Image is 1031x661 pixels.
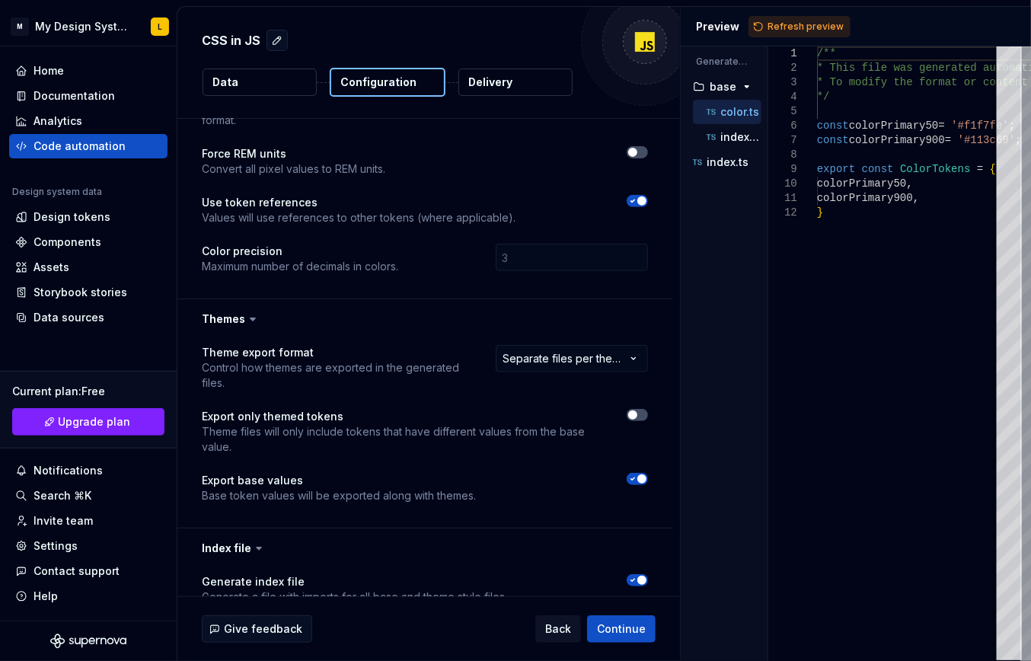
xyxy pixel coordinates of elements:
span: const [862,163,894,175]
span: } [817,206,823,219]
span: Refresh preview [768,21,844,33]
button: Data [203,69,317,96]
div: Analytics [34,113,82,129]
div: Help [34,589,58,604]
span: Give feedback [224,621,302,637]
div: Storybook stories [34,285,127,300]
div: Settings [34,538,78,554]
div: M [11,18,29,36]
div: Search ⌘K [34,488,91,503]
p: Convert all pixel values to REM units. [202,161,385,177]
span: , [913,192,919,204]
p: Generated files [696,56,752,68]
span: = [939,120,945,132]
a: Upgrade plan [12,408,164,436]
div: Preview [696,19,739,34]
p: Theme files will only include tokens that have different values from the base value. [202,424,599,455]
span: '#f1f7fe' [951,120,1009,132]
p: Color precision [202,244,398,259]
div: 7 [768,133,797,148]
a: Storybook stories [9,280,168,305]
span: { [990,163,996,175]
button: Notifications [9,458,168,483]
div: Code automation [34,139,126,154]
span: Back [545,621,571,637]
button: Help [9,584,168,608]
div: 3 [768,75,797,90]
div: Design system data [12,186,102,198]
p: Base token values will be exported along with themes. [202,488,476,503]
span: colorPrimary900 [817,192,913,204]
div: Invite team [34,513,93,528]
span: export [817,163,855,175]
div: 1 [768,46,797,61]
button: Configuration [330,68,445,97]
button: base [687,78,761,95]
p: index.ts [720,131,761,143]
a: Home [9,59,168,83]
button: index.ts [693,129,761,145]
p: Values will use references to other tokens (where applicable). [202,210,515,225]
button: color.ts [693,104,761,120]
a: Invite team [9,509,168,533]
button: Give feedback [202,615,312,643]
div: Current plan : Free [12,384,164,399]
div: 8 [768,148,797,162]
p: Maximum number of decimals in colors. [202,259,398,274]
a: Components [9,230,168,254]
span: = [977,163,983,175]
div: 12 [768,206,797,220]
p: Data [212,75,238,90]
button: Back [535,615,581,643]
span: colorPrimary900 [849,134,945,146]
span: = [945,134,951,146]
span: Upgrade plan [59,414,131,429]
div: 2 [768,61,797,75]
span: const [817,134,849,146]
span: ColorTokens [900,163,970,175]
span: , [907,177,913,190]
p: Force REM units [202,146,385,161]
div: 11 [768,191,797,206]
p: Generate index file [202,574,507,589]
p: Generate a file with imports for all base and theme style files. [202,589,507,605]
p: index.ts [707,156,749,168]
a: Analytics [9,109,168,133]
div: 5 [768,104,797,119]
button: Search ⌘K [9,484,168,508]
span: Continue [597,621,646,637]
div: 4 [768,90,797,104]
button: index.ts [687,154,761,171]
div: L [158,21,162,33]
input: 3 [496,244,648,271]
button: Refresh preview [749,16,851,37]
a: Assets [9,255,168,279]
div: 10 [768,177,797,191]
p: Control how themes are exported in the generated files. [202,360,468,391]
div: Components [34,235,101,250]
div: Home [34,63,64,78]
p: Delivery [468,75,512,90]
p: Export base values [202,473,476,488]
p: Configuration [340,75,417,90]
div: Design tokens [34,209,110,225]
p: color.ts [720,106,759,118]
p: base [710,81,736,93]
div: 6 [768,119,797,133]
svg: Supernova Logo [50,634,126,649]
div: Contact support [34,564,120,579]
p: CSS in JS [202,31,260,49]
button: Contact support [9,559,168,583]
a: Settings [9,534,168,558]
span: '#113c69' [958,134,1016,146]
div: Data sources [34,310,104,325]
span: colorPrimary50 [817,177,907,190]
button: Delivery [458,69,573,96]
span: colorPrimary50 [849,120,939,132]
p: Use token references [202,195,515,210]
p: Export only themed tokens [202,409,599,424]
button: Continue [587,615,656,643]
div: 9 [768,162,797,177]
a: Documentation [9,84,168,108]
div: Documentation [34,88,115,104]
